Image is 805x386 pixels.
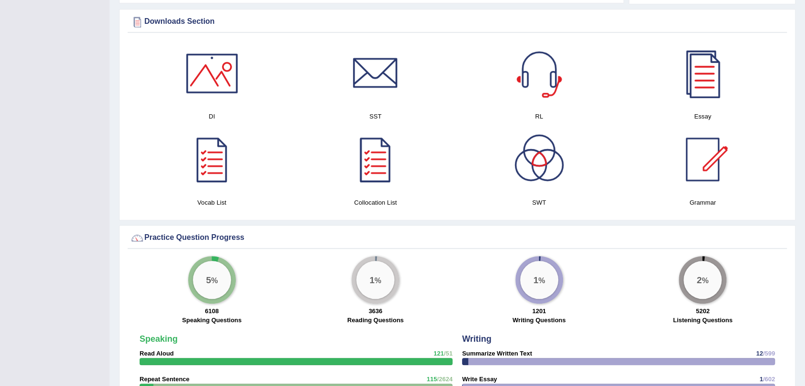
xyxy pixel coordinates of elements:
[135,198,289,208] h4: Vocab List
[673,316,733,325] label: Listening Questions
[205,307,219,315] strong: 6108
[513,316,566,325] label: Writing Questions
[696,307,710,315] strong: 5202
[533,275,538,285] big: 1
[697,275,702,285] big: 2
[462,376,497,383] strong: Write Essay
[130,15,785,29] div: Downloads Section
[140,350,174,357] strong: Read Aloud
[763,376,775,383] span: /602
[299,198,453,208] h4: Collocation List
[206,275,211,285] big: 5
[520,261,558,299] div: %
[462,111,616,121] h4: RL
[182,316,241,325] label: Speaking Questions
[759,376,763,383] span: 1
[369,307,382,315] strong: 3636
[462,198,616,208] h4: SWT
[140,334,178,344] strong: Speaking
[462,334,492,344] strong: Writing
[347,316,403,325] label: Reading Questions
[437,376,453,383] span: /2624
[299,111,453,121] h4: SST
[356,261,394,299] div: %
[756,350,763,357] span: 12
[130,231,785,245] div: Practice Question Progress
[444,350,453,357] span: /51
[370,275,375,285] big: 1
[763,350,775,357] span: /599
[135,111,289,121] h4: DI
[626,198,780,208] h4: Grammar
[433,350,444,357] span: 121
[684,261,722,299] div: %
[462,350,532,357] strong: Summarize Written Text
[427,376,437,383] span: 115
[626,111,780,121] h4: Essay
[532,307,546,315] strong: 1201
[193,261,231,299] div: %
[140,376,190,383] strong: Repeat Sentence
